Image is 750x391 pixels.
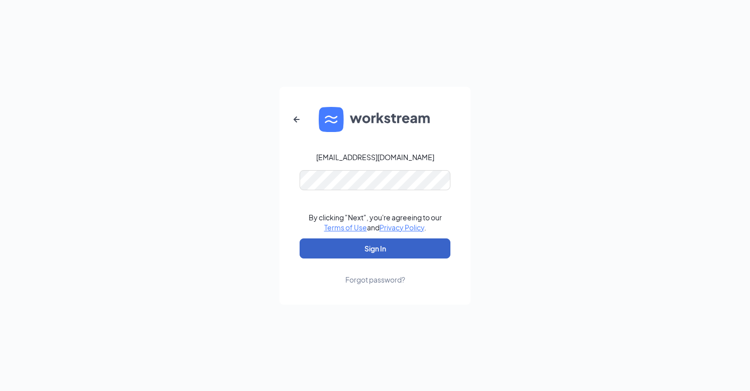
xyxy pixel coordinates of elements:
[324,223,367,232] a: Terms of Use
[291,113,303,125] svg: ArrowLeftNew
[319,107,431,132] img: WS logo and Workstream text
[316,152,434,162] div: [EMAIL_ADDRESS][DOMAIN_NAME]
[345,275,405,285] div: Forgot password?
[309,212,442,232] div: By clicking "Next", you're agreeing to our and .
[285,107,309,132] button: ArrowLeftNew
[300,238,450,258] button: Sign In
[345,258,405,285] a: Forgot password?
[380,223,424,232] a: Privacy Policy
